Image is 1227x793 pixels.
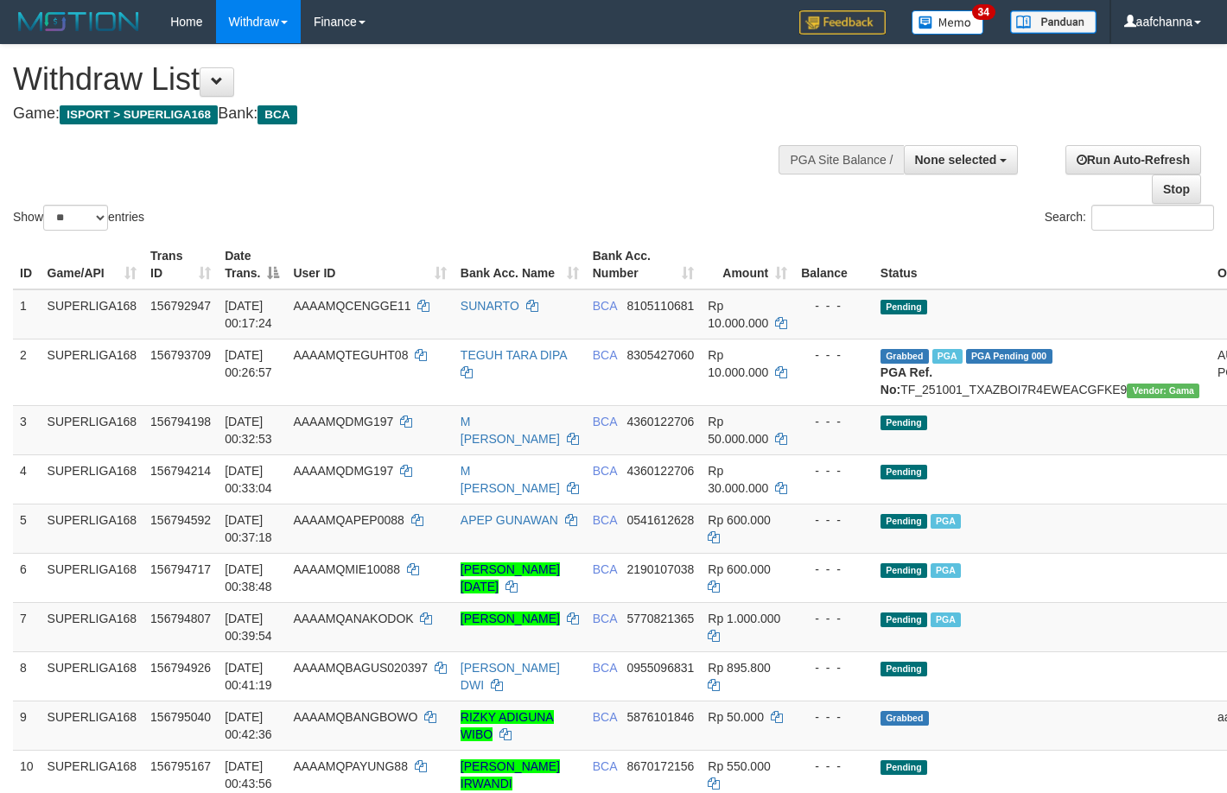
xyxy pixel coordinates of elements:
[461,299,519,313] a: SUNARTO
[881,416,927,430] span: Pending
[41,240,144,289] th: Game/API: activate to sort column ascending
[225,464,272,495] span: [DATE] 00:33:04
[708,612,780,625] span: Rp 1.000.000
[293,612,413,625] span: AAAAMQANAKODOK
[150,759,211,773] span: 156795167
[794,240,874,289] th: Balance
[801,346,867,364] div: - - -
[461,612,560,625] a: [PERSON_NAME]
[801,561,867,578] div: - - -
[41,602,144,651] td: SUPERLIGA168
[150,464,211,478] span: 156794214
[225,661,272,692] span: [DATE] 00:41:19
[461,513,558,527] a: APEP GUNAWAN
[1065,145,1201,174] a: Run Auto-Refresh
[586,240,702,289] th: Bank Acc. Number: activate to sort column ascending
[708,348,768,379] span: Rp 10.000.000
[461,348,567,362] a: TEGUH TARA DIPA
[881,612,927,627] span: Pending
[874,240,1211,289] th: Status
[225,710,272,741] span: [DATE] 00:42:36
[461,464,560,495] a: M [PERSON_NAME]
[801,297,867,314] div: - - -
[13,240,41,289] th: ID
[150,710,211,724] span: 156795040
[60,105,218,124] span: ISPORT > SUPERLIGA168
[626,464,694,478] span: Copy 4360122706 to clipboard
[904,145,1019,174] button: None selected
[461,562,560,593] a: [PERSON_NAME][DATE]
[593,513,617,527] span: BCA
[874,339,1211,405] td: TF_251001_TXAZBOI7R4EWEACGFKE9
[593,562,617,576] span: BCA
[708,415,768,446] span: Rp 50.000.000
[801,610,867,627] div: - - -
[801,659,867,676] div: - - -
[41,553,144,602] td: SUPERLIGA168
[593,299,617,313] span: BCA
[708,759,770,773] span: Rp 550.000
[293,513,404,527] span: AAAAMQAPEP0088
[708,710,764,724] span: Rp 50.000
[461,661,560,692] a: [PERSON_NAME] DWI
[13,553,41,602] td: 6
[593,415,617,428] span: BCA
[1091,205,1214,231] input: Search:
[972,4,995,20] span: 34
[801,413,867,430] div: - - -
[225,513,272,544] span: [DATE] 00:37:18
[293,710,417,724] span: AAAAMQBANGBOWO
[708,299,768,330] span: Rp 10.000.000
[13,602,41,651] td: 7
[708,562,770,576] span: Rp 600.000
[13,504,41,553] td: 5
[881,465,927,479] span: Pending
[41,405,144,454] td: SUPERLIGA168
[293,415,393,428] span: AAAAMQDMG197
[41,339,144,405] td: SUPERLIGA168
[801,511,867,529] div: - - -
[593,759,617,773] span: BCA
[801,462,867,479] div: - - -
[593,661,617,675] span: BCA
[13,289,41,339] td: 1
[626,710,694,724] span: Copy 5876101846 to clipboard
[150,562,211,576] span: 156794717
[150,299,211,313] span: 156792947
[626,661,694,675] span: Copy 0955096831 to clipboard
[626,348,694,362] span: Copy 8305427060 to clipboard
[1152,174,1201,204] a: Stop
[593,710,617,724] span: BCA
[881,365,932,396] b: PGA Ref. No:
[701,240,794,289] th: Amount: activate to sort column ascending
[225,348,272,379] span: [DATE] 00:26:57
[293,348,408,362] span: AAAAMQTEGUHT08
[881,711,929,726] span: Grabbed
[41,504,144,553] td: SUPERLIGA168
[881,514,927,529] span: Pending
[881,760,927,775] span: Pending
[41,651,144,701] td: SUPERLIGA168
[13,105,801,123] h4: Game: Bank:
[593,348,617,362] span: BCA
[708,513,770,527] span: Rp 600.000
[150,513,211,527] span: 156794592
[257,105,296,124] span: BCA
[293,661,428,675] span: AAAAMQBAGUS020397
[912,10,984,35] img: Button%20Memo.svg
[593,464,617,478] span: BCA
[461,415,560,446] a: M [PERSON_NAME]
[626,562,694,576] span: Copy 2190107038 to clipboard
[881,563,927,578] span: Pending
[1010,10,1097,34] img: panduan.png
[626,299,694,313] span: Copy 8105110681 to clipboard
[593,612,617,625] span: BCA
[931,563,961,578] span: Marked by aafchoeunmanni
[801,708,867,726] div: - - -
[225,612,272,643] span: [DATE] 00:39:54
[779,145,903,174] div: PGA Site Balance /
[293,759,408,773] span: AAAAMQPAYUNG88
[13,205,144,231] label: Show entries
[966,349,1052,364] span: PGA Pending
[225,415,272,446] span: [DATE] 00:32:53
